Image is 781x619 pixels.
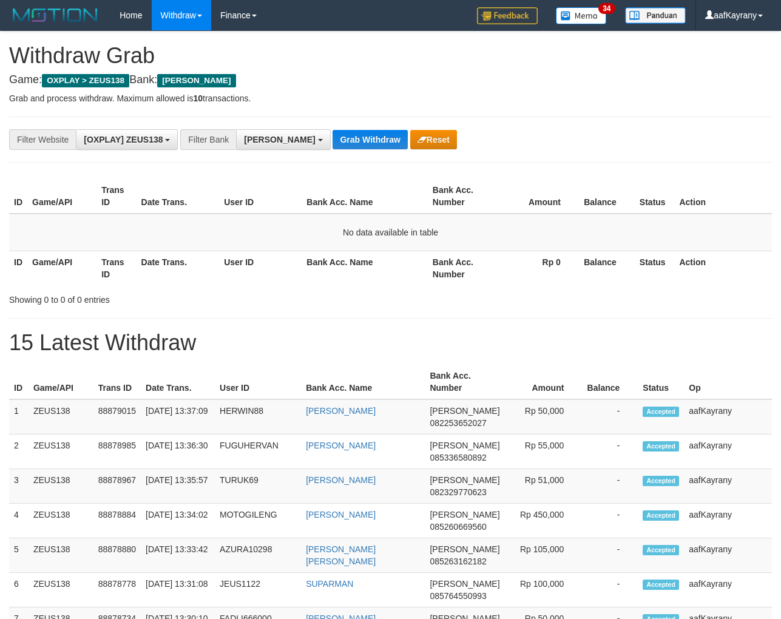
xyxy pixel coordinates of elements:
[430,510,499,519] span: [PERSON_NAME]
[306,544,376,566] a: [PERSON_NAME] [PERSON_NAME]
[430,522,486,532] span: Copy 085260669560 to clipboard
[215,538,301,573] td: AZURA10298
[430,406,499,416] span: [PERSON_NAME]
[684,469,772,504] td: aafKayrany
[643,545,679,555] span: Accepted
[430,591,486,601] span: Copy 085764550993 to clipboard
[635,251,675,285] th: Status
[141,538,215,573] td: [DATE] 13:33:42
[9,251,27,285] th: ID
[9,435,29,469] td: 2
[141,399,215,435] td: [DATE] 13:37:09
[430,453,486,462] span: Copy 085336580892 to clipboard
[9,469,29,504] td: 3
[643,580,679,590] span: Accepted
[27,179,96,214] th: Game/API
[505,469,583,504] td: Rp 51,000
[430,475,499,485] span: [PERSON_NAME]
[582,469,638,504] td: -
[582,538,638,573] td: -
[643,476,679,486] span: Accepted
[93,469,141,504] td: 88878967
[505,504,583,538] td: Rp 450,000
[9,129,76,150] div: Filter Website
[29,399,93,435] td: ZEUS138
[302,179,428,214] th: Bank Acc. Name
[302,251,428,285] th: Bank Acc. Name
[29,469,93,504] td: ZEUS138
[215,399,301,435] td: HERWIN88
[157,74,235,87] span: [PERSON_NAME]
[193,93,203,103] strong: 10
[684,573,772,607] td: aafKayrany
[301,365,425,399] th: Bank Acc. Name
[9,92,772,104] p: Grab and process withdraw. Maximum allowed is transactions.
[9,365,29,399] th: ID
[9,504,29,538] td: 4
[410,130,457,149] button: Reset
[29,365,93,399] th: Game/API
[684,435,772,469] td: aafKayrany
[579,251,635,285] th: Balance
[27,251,96,285] th: Game/API
[430,487,486,497] span: Copy 082329770623 to clipboard
[84,135,163,144] span: [OXPLAY] ZEUS138
[219,251,302,285] th: User ID
[684,538,772,573] td: aafKayrany
[430,556,486,566] span: Copy 085263162182 to clipboard
[505,399,583,435] td: Rp 50,000
[93,365,141,399] th: Trans ID
[9,331,772,355] h1: 15 Latest Withdraw
[76,129,178,150] button: [OXPLAY] ZEUS138
[93,504,141,538] td: 88878884
[141,573,215,607] td: [DATE] 13:31:08
[505,365,583,399] th: Amount
[306,579,353,589] a: SUPARMAN
[9,74,772,86] h4: Game: Bank:
[137,179,220,214] th: Date Trans.
[430,544,499,554] span: [PERSON_NAME]
[674,251,772,285] th: Action
[219,179,302,214] th: User ID
[505,538,583,573] td: Rp 105,000
[430,441,499,450] span: [PERSON_NAME]
[42,74,129,87] span: OXPLAY > ZEUS138
[425,365,504,399] th: Bank Acc. Number
[684,365,772,399] th: Op
[643,441,679,452] span: Accepted
[505,435,583,469] td: Rp 55,000
[215,504,301,538] td: MOTOGILENG
[93,435,141,469] td: 88878985
[9,289,316,306] div: Showing 0 to 0 of 0 entries
[582,435,638,469] td: -
[428,179,497,214] th: Bank Acc. Number
[684,504,772,538] td: aafKayrany
[215,469,301,504] td: TURUK69
[674,179,772,214] th: Action
[635,179,675,214] th: Status
[625,7,686,24] img: panduan.png
[29,504,93,538] td: ZEUS138
[141,504,215,538] td: [DATE] 13:34:02
[180,129,236,150] div: Filter Bank
[556,7,607,24] img: Button%20Memo.svg
[582,399,638,435] td: -
[582,573,638,607] td: -
[9,179,27,214] th: ID
[643,510,679,521] span: Accepted
[137,251,220,285] th: Date Trans.
[236,129,330,150] button: [PERSON_NAME]
[496,179,579,214] th: Amount
[333,130,407,149] button: Grab Withdraw
[141,469,215,504] td: [DATE] 13:35:57
[496,251,579,285] th: Rp 0
[29,435,93,469] td: ZEUS138
[582,504,638,538] td: -
[582,365,638,399] th: Balance
[430,579,499,589] span: [PERSON_NAME]
[505,573,583,607] td: Rp 100,000
[9,44,772,68] h1: Withdraw Grab
[638,365,684,399] th: Status
[430,418,486,428] span: Copy 082253652027 to clipboard
[306,510,376,519] a: [PERSON_NAME]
